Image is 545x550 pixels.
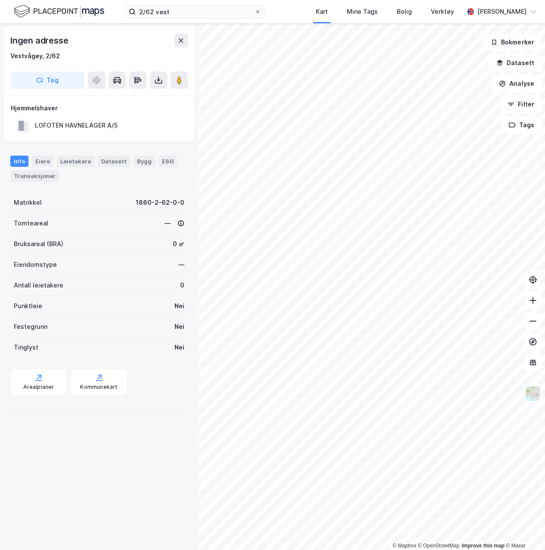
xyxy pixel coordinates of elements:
[500,96,542,113] button: Filter
[136,197,184,208] div: 1860-2-62-0-0
[174,342,184,353] div: Nei
[14,301,42,311] div: Punktleie
[10,72,84,89] button: Tag
[173,239,184,249] div: 0 ㎡
[14,322,47,332] div: Festegrunn
[174,322,184,332] div: Nei
[477,6,526,17] div: [PERSON_NAME]
[525,385,541,402] img: Z
[418,543,460,549] a: OpenStreetMap
[397,6,412,17] div: Bolig
[347,6,378,17] div: Mine Tags
[14,218,48,228] div: Tomteareal
[316,6,328,17] div: Kart
[57,156,94,167] div: Leietakere
[10,51,60,61] div: Vestvågøy, 2/62
[136,5,254,18] input: Søk på adresse, matrikkel, gårdeiere, leietakere eller personer
[492,75,542,92] button: Analyse
[178,259,184,270] div: —
[483,34,542,51] button: Bokmerker
[14,280,63,291] div: Antall leietakere
[32,156,53,167] div: Eiere
[392,543,416,549] a: Mapbox
[11,103,187,113] div: Hjemmelshaver
[35,120,118,131] div: LOFOTEN HAVNELAGER A/S
[134,156,155,167] div: Bygg
[14,4,104,19] img: logo.f888ab2527a4732fd821a326f86c7f29.svg
[489,54,542,72] button: Datasett
[10,156,28,167] div: Info
[180,280,184,291] div: 0
[431,6,454,17] div: Verktøy
[462,543,505,549] a: Improve this map
[14,197,42,208] div: Matrikkel
[10,170,59,181] div: Transaksjoner
[502,509,545,550] iframe: Chat Widget
[14,259,57,270] div: Eiendomstype
[165,218,184,228] div: —
[14,342,38,353] div: Tinglyst
[174,301,184,311] div: Nei
[10,34,70,47] div: Ingen adresse
[501,116,542,134] button: Tags
[98,156,130,167] div: Datasett
[80,384,118,391] div: Kommunekart
[23,384,54,391] div: Arealplaner
[159,156,177,167] div: ESG
[14,239,63,249] div: Bruksareal (BRA)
